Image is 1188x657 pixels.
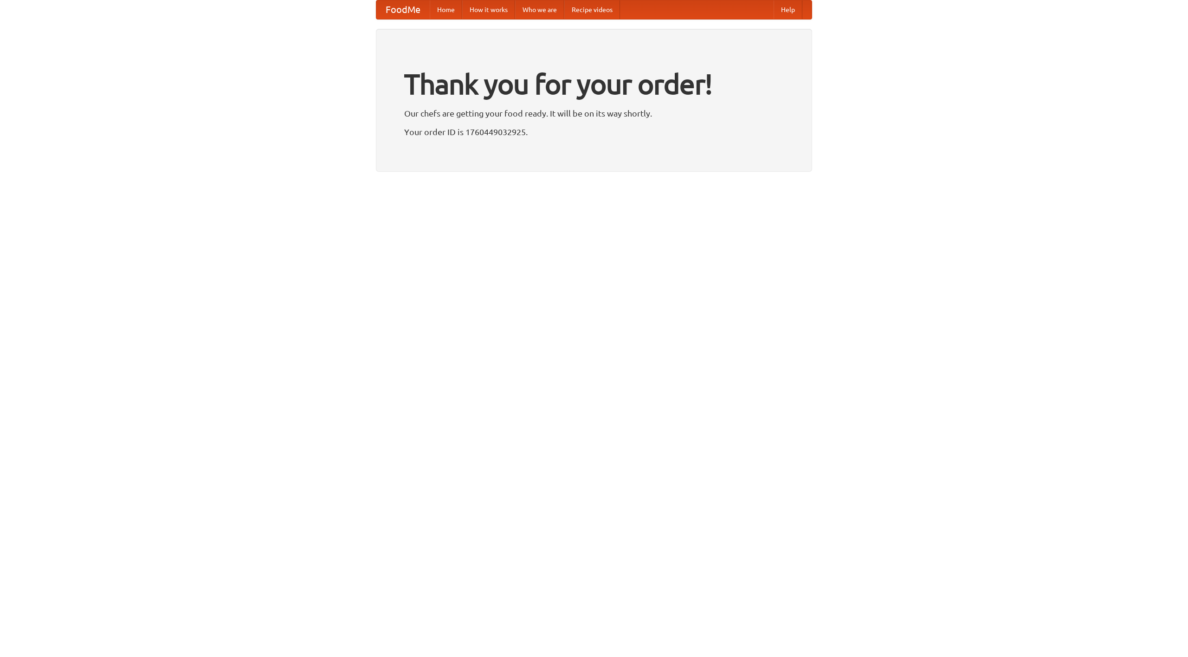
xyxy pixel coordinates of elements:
a: FoodMe [376,0,430,19]
a: Recipe videos [564,0,620,19]
p: Your order ID is 1760449032925. [404,125,784,139]
a: How it works [462,0,515,19]
a: Home [430,0,462,19]
h1: Thank you for your order! [404,62,784,106]
p: Our chefs are getting your food ready. It will be on its way shortly. [404,106,784,120]
a: Who we are [515,0,564,19]
a: Help [774,0,802,19]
